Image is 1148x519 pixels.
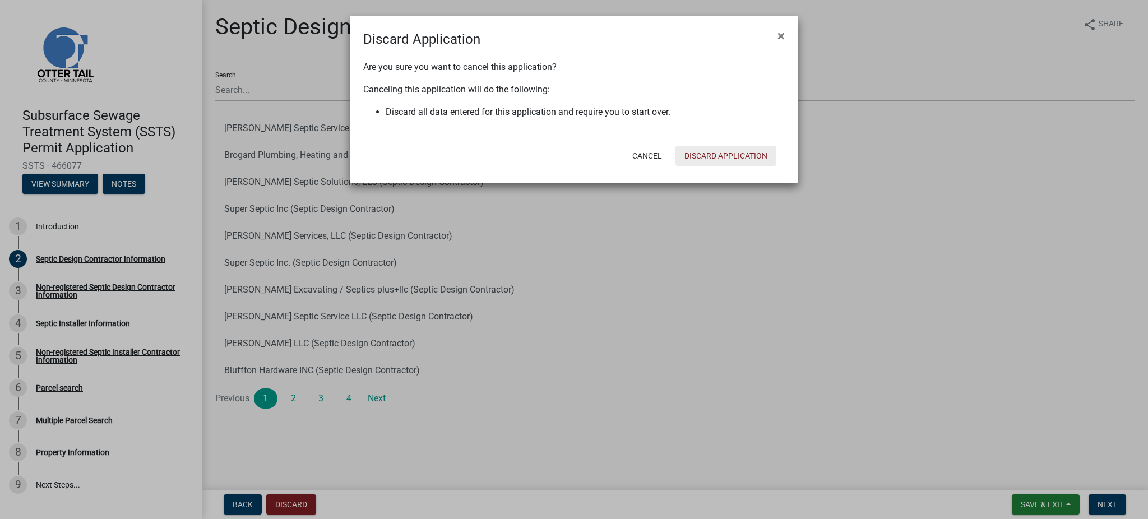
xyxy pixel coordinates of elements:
button: Discard Application [675,146,776,166]
p: Canceling this application will do the following: [363,83,785,96]
p: Are you sure you want to cancel this application? [363,61,785,74]
button: Close [769,20,794,52]
button: Cancel [623,146,671,166]
h4: Discard Application [363,29,480,49]
li: Discard all data entered for this application and require you to start over. [386,105,785,119]
span: × [777,28,785,44]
